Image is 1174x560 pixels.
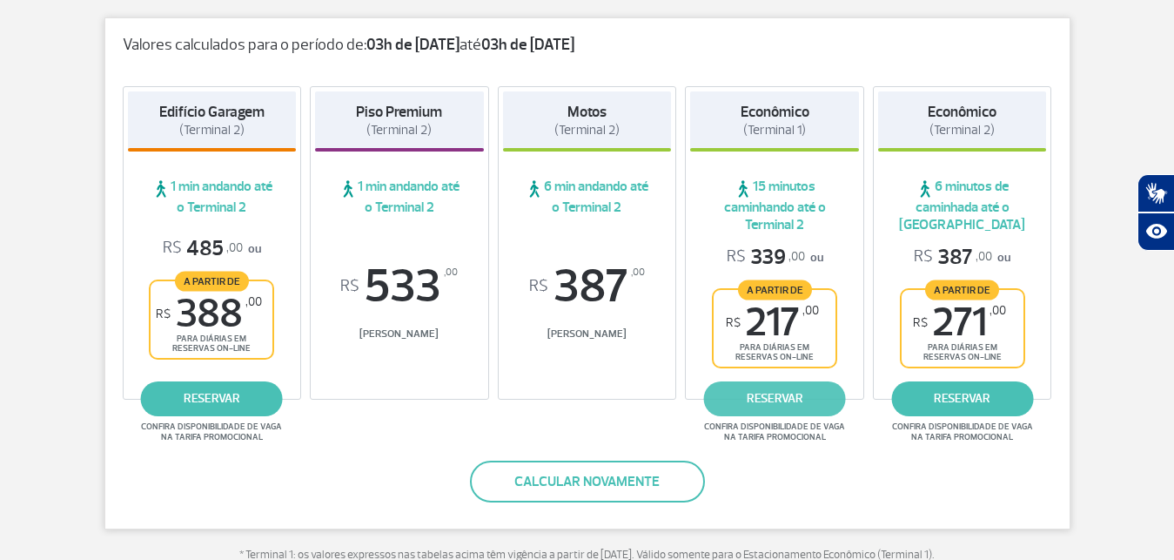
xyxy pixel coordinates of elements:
span: A partir de [738,280,812,300]
span: 485 [163,235,243,262]
span: para diárias em reservas on-line [165,334,258,354]
button: Abrir tradutor de língua de sinais. [1137,174,1174,213]
strong: Edifício Garagem [159,103,265,121]
strong: Econômico [928,103,996,121]
button: Abrir recursos assistivos. [1137,213,1174,251]
p: ou [163,235,261,262]
span: (Terminal 2) [929,122,995,138]
span: 388 [156,294,262,334]
span: 387 [914,244,992,271]
span: 271 [913,303,1006,342]
span: (Terminal 2) [366,122,432,138]
span: 533 [315,263,484,310]
sup: ,00 [444,263,458,282]
sup: R$ [726,315,741,330]
span: para diárias em reservas on-line [916,342,1009,362]
span: 15 minutos caminhando até o Terminal 2 [690,178,859,233]
span: Confira disponibilidade de vaga na tarifa promocional [889,422,1036,442]
span: (Terminal 2) [554,122,620,138]
sup: ,00 [245,294,262,309]
sup: ,00 [802,303,819,318]
strong: Econômico [741,103,809,121]
span: 6 min andando até o Terminal 2 [503,178,672,216]
sup: ,00 [990,303,1006,318]
button: Calcular novamente [470,461,705,503]
strong: Motos [567,103,607,121]
span: 217 [726,303,819,342]
span: A partir de [175,271,249,291]
p: ou [727,244,823,271]
span: [PERSON_NAME] [503,327,672,341]
strong: 03h de [DATE] [366,35,460,55]
span: 339 [727,244,805,271]
span: 387 [503,263,672,310]
span: para diárias em reservas on-line [728,342,821,362]
sup: R$ [913,315,928,330]
p: ou [914,244,1010,271]
span: 1 min andando até o Terminal 2 [315,178,484,216]
span: 6 minutos de caminhada até o [GEOGRAPHIC_DATA] [878,178,1047,233]
div: Plugin de acessibilidade da Hand Talk. [1137,174,1174,251]
sup: ,00 [631,263,645,282]
sup: R$ [340,277,359,296]
sup: R$ [529,277,548,296]
span: (Terminal 2) [179,122,245,138]
a: reservar [141,381,283,416]
span: 1 min andando até o Terminal 2 [128,178,297,216]
span: [PERSON_NAME] [315,327,484,341]
span: A partir de [925,280,999,300]
p: Valores calculados para o período de: até [123,36,1052,55]
span: Confira disponibilidade de vaga na tarifa promocional [138,422,285,442]
sup: R$ [156,307,171,321]
span: (Terminal 1) [743,122,806,138]
span: Confira disponibilidade de vaga na tarifa promocional [701,422,848,442]
strong: 03h de [DATE] [481,35,574,55]
a: reservar [704,381,846,416]
a: reservar [891,381,1033,416]
strong: Piso Premium [356,103,442,121]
